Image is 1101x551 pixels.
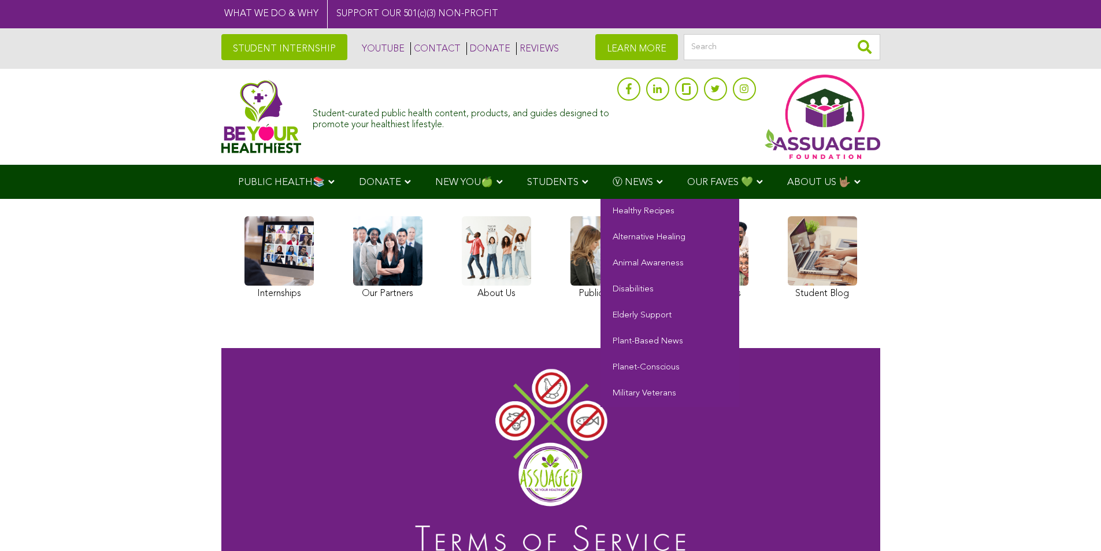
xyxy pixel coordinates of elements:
[410,42,461,55] a: CONTACT
[1043,495,1101,551] iframe: Chat Widget
[687,177,753,187] span: OUR FAVES 💚
[600,381,739,407] a: Military Veterans
[359,42,405,55] a: YOUTUBE
[466,42,510,55] a: DONATE
[435,177,493,187] span: NEW YOU🍏
[600,277,739,303] a: Disabilities
[684,34,880,60] input: Search
[787,177,851,187] span: ABOUT US 🤟🏽
[600,199,739,225] a: Healthy Recipes
[600,355,739,381] a: Planet-Conscious
[613,177,653,187] span: Ⓥ NEWS
[313,103,611,131] div: Student-curated public health content, products, and guides designed to promote your healthiest l...
[359,177,401,187] span: DONATE
[221,165,880,199] div: Navigation Menu
[238,177,325,187] span: PUBLIC HEALTH📚
[221,34,347,60] a: STUDENT INTERNSHIP
[682,83,690,95] img: glassdoor
[516,42,559,55] a: REVIEWS
[595,34,678,60] a: LEARN MORE
[765,75,880,159] img: Assuaged App
[600,251,739,277] a: Animal Awareness
[600,225,739,251] a: Alternative Healing
[600,303,739,329] a: Elderly Support
[600,329,739,355] a: Plant-Based News
[221,80,302,153] img: Assuaged
[527,177,579,187] span: STUDENTS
